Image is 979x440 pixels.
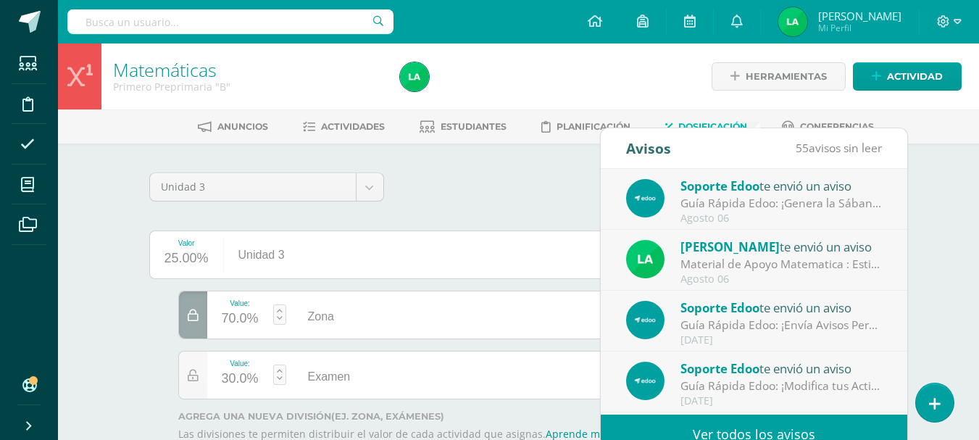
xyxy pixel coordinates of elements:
[746,63,827,90] span: Herramientas
[680,359,882,378] div: te envió un aviso
[712,62,846,91] a: Herramientas
[782,115,874,138] a: Conferencias
[796,140,809,156] span: 55
[796,140,882,156] span: avisos sin leer
[161,173,345,201] span: Unidad 3
[680,360,759,377] span: Soporte Edoo
[164,239,209,247] div: Valor
[420,115,507,138] a: Estudiantes
[818,9,901,23] span: [PERSON_NAME]
[178,411,888,422] label: Agrega una nueva división
[626,179,665,217] img: 544892825c0ef607e0100ea1c1606ec1.png
[680,395,882,407] div: [DATE]
[224,231,299,278] div: Unidad 3
[217,121,268,132] span: Anuncios
[222,299,259,307] div: Value:
[222,360,259,368] div: Value:
[778,7,807,36] img: 9a1e7f6ee7d2d53670f65b8a0401b2da.png
[113,59,383,80] h1: Matemáticas
[626,240,665,278] img: 23ebc151efb5178ba50558fdeb86cd78.png
[308,310,334,323] span: Zona
[800,121,874,132] span: Conferencias
[665,115,747,138] a: Dosificación
[680,256,882,273] div: Material de Apoyo Matematica : Estimados padres de familia: por este medio envio el material de a...
[222,368,259,391] div: 30.0%
[680,273,882,286] div: Agosto 06
[541,115,630,138] a: Planificación
[198,115,268,138] a: Anuncios
[113,80,383,94] div: Primero Preprimaria 'B'
[303,115,385,138] a: Actividades
[853,62,962,91] a: Actividad
[680,317,882,333] div: Guía Rápida Edoo: ¡Envía Avisos Personalizados a Estudiantes Específicos con Facilidad!: En Edoo,...
[680,298,882,317] div: te envió un aviso
[222,307,259,331] div: 70.0%
[680,238,780,255] span: [PERSON_NAME]
[680,195,882,212] div: Guía Rápida Edoo: ¡Genera la Sábana de tu Curso en Pocos Pasos!: En Edoo, buscamos facilitar la a...
[150,173,383,201] a: Unidad 3
[887,63,943,90] span: Actividad
[678,121,747,132] span: Dosificación
[400,62,429,91] img: 9a1e7f6ee7d2d53670f65b8a0401b2da.png
[321,121,385,132] span: Actividades
[680,212,882,225] div: Agosto 06
[818,22,901,34] span: Mi Perfil
[626,128,671,168] div: Avisos
[557,121,630,132] span: Planificación
[113,57,217,82] a: Matemáticas
[401,178,888,191] p: Esta unidad acabará el
[680,334,882,346] div: [DATE]
[626,362,665,400] img: 544892825c0ef607e0100ea1c1606ec1.png
[680,178,759,194] span: Soporte Edoo
[680,378,882,394] div: Guía Rápida Edoo: ¡Modifica tus Actividades de Forma Sencilla y Segura!: En Edoo, seguimos compro...
[331,411,444,422] strong: (ej. Zona, Exámenes)
[680,176,882,195] div: te envió un aviso
[164,247,209,270] div: 25.00%
[308,370,351,383] span: Examen
[67,9,393,34] input: Busca un usuario...
[680,237,882,256] div: te envió un aviso
[441,121,507,132] span: Estudiantes
[626,301,665,339] img: 544892825c0ef607e0100ea1c1606ec1.png
[680,299,759,316] span: Soporte Edoo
